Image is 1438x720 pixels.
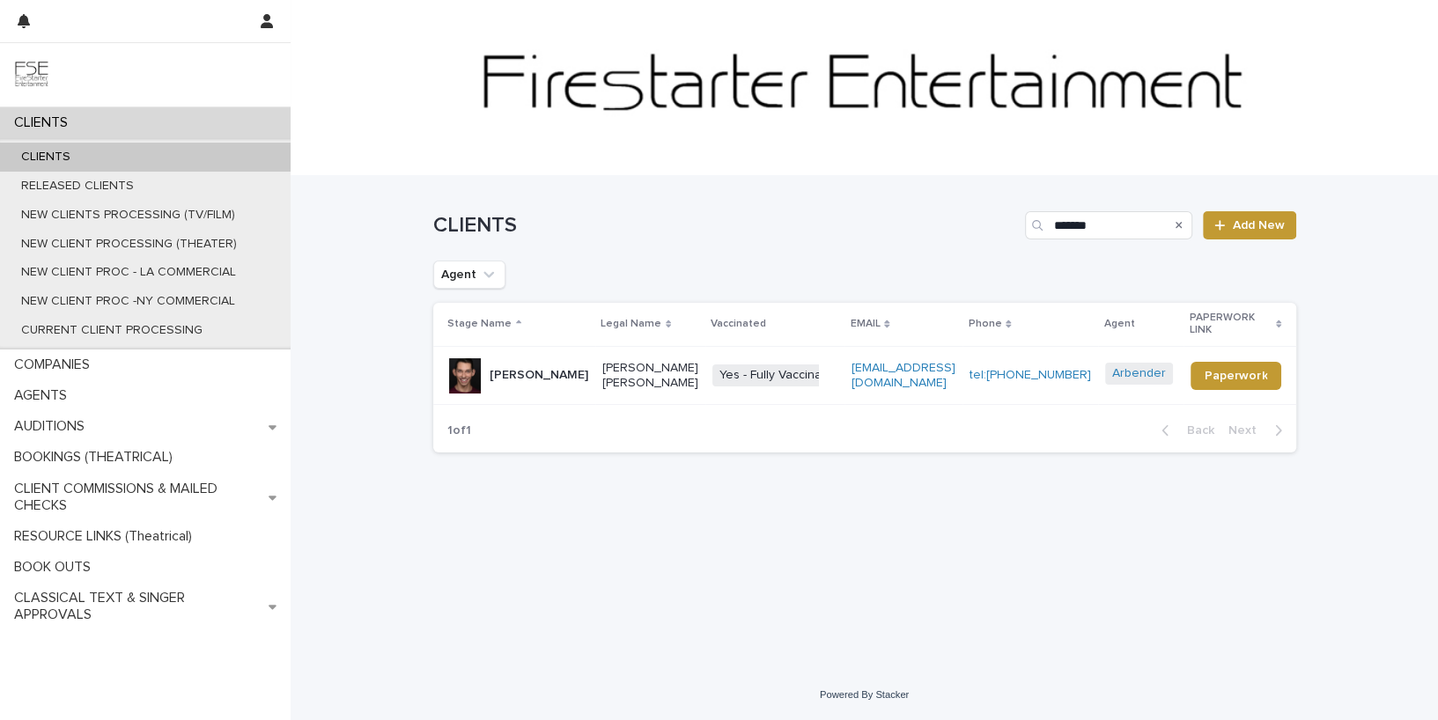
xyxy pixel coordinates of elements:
span: Next [1228,424,1267,437]
span: Add New [1233,219,1285,231]
p: 1 of 1 [433,409,485,452]
a: [EMAIL_ADDRESS][DOMAIN_NAME] [852,362,955,389]
p: CLIENTS [7,114,82,131]
a: tel:[PHONE_NUMBER] [970,369,1091,381]
p: PAPERWORK LINK [1189,308,1272,341]
p: [PERSON_NAME] [PERSON_NAME] [602,361,698,391]
tr: [PERSON_NAME][PERSON_NAME] [PERSON_NAME]Yes - Fully Vaccinated[EMAIL_ADDRESS][DOMAIN_NAME]tel:[PH... [433,346,1310,405]
p: CLIENTS [7,150,85,165]
button: Back [1147,422,1221,438]
a: Paperwork [1191,362,1281,390]
a: Arbender [1112,366,1166,381]
button: Agent [433,261,505,289]
img: 9JgRvJ3ETPGCJDhvPVA5 [14,57,49,92]
h1: CLIENTS [433,213,1019,239]
p: Stage Name [447,314,512,334]
p: NEW CLIENT PROC - LA COMMERCIAL [7,265,250,280]
span: Paperwork [1205,370,1267,382]
p: [PERSON_NAME] [490,368,588,383]
a: Add New [1203,211,1295,239]
p: RESOURCE LINKS (Theatrical) [7,528,206,545]
span: Yes - Fully Vaccinated [712,364,847,386]
p: BOOK OUTS [7,559,105,576]
p: NEW CLIENTS PROCESSING (TV/FILM) [7,208,249,223]
p: Legal Name [601,314,661,334]
p: NEW CLIENT PROCESSING (THEATER) [7,237,251,252]
p: Agent [1103,314,1134,334]
p: Vaccinated [711,314,766,334]
input: Search [1025,211,1192,239]
p: EMAIL [850,314,880,334]
p: CLASSICAL TEXT & SINGER APPROVALS [7,590,269,623]
p: AUDITIONS [7,418,99,435]
p: AGENTS [7,387,81,404]
p: CLIENT COMMISSIONS & MAILED CHECKS [7,481,269,514]
p: CURRENT CLIENT PROCESSING [7,323,217,338]
p: BOOKINGS (THEATRICAL) [7,449,187,466]
p: Phone [968,314,1001,334]
p: COMPANIES [7,356,104,373]
p: RELEASED CLIENTS [7,179,148,194]
button: Next [1221,422,1296,438]
span: Back [1176,424,1214,437]
a: Powered By Stacker [820,689,909,700]
p: NEW CLIENT PROC -NY COMMERCIAL [7,294,249,309]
